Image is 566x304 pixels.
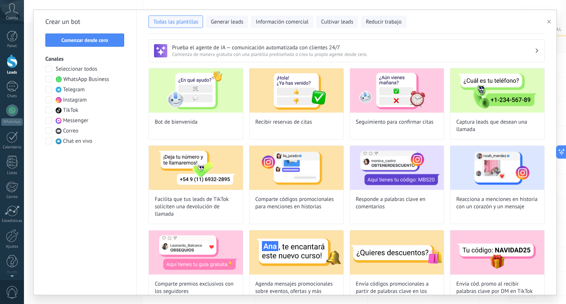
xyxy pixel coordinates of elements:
div: Correo [1,195,23,199]
div: Panel [1,44,23,49]
div: Ajustes [1,244,23,249]
div: Calendario [1,145,23,150]
div: Chats [1,94,23,99]
span: Cuenta [6,16,18,21]
div: Leads [1,70,23,75]
div: Estadísticas [1,219,23,223]
div: WhatsApp [1,119,22,126]
div: Listas [1,171,23,176]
